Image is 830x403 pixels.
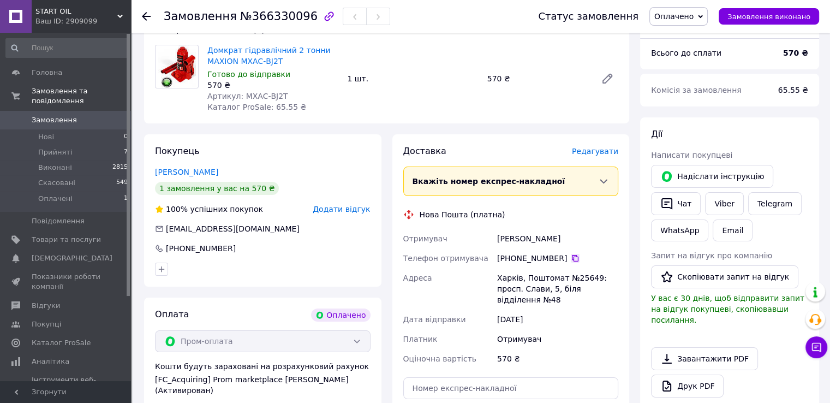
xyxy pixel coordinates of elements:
[483,71,592,86] div: 570 ₴
[403,335,438,343] span: Платник
[166,224,300,233] span: [EMAIL_ADDRESS][DOMAIN_NAME]
[155,361,371,396] div: Кошти будуть зараховані на розрахунковий рахунок
[748,192,802,215] a: Telegram
[32,319,61,329] span: Покупці
[413,177,565,186] span: Вкажіть номер експрес-накладної
[654,12,694,21] span: Оплачено
[651,192,701,215] button: Чат
[124,132,128,142] span: 0
[32,68,62,78] span: Головна
[32,375,101,395] span: Інструменти веб-майстра та SEO
[311,309,370,322] div: Оплачено
[207,70,290,79] span: Готово до відправки
[727,13,810,21] span: Замовлення виконано
[166,205,188,214] span: 100%
[165,243,237,254] div: [PHONE_NUMBER]
[35,7,117,16] span: START OIL
[207,103,306,111] span: Каталог ProSale: 65.55 ₴
[538,11,638,22] div: Статус замовлення
[155,24,265,34] span: Товари в замовленні (1)
[495,310,620,329] div: [DATE]
[705,192,743,215] a: Viber
[495,349,620,369] div: 570 ₴
[5,38,129,58] input: Пошук
[403,315,466,324] span: Дата відправки
[112,163,128,173] span: 2815
[651,86,742,94] span: Комісія за замовлення
[651,49,721,57] span: Всього до сплати
[32,338,91,348] span: Каталог ProSale
[495,268,620,310] div: Харків, Поштомат №25649: просп. Слави, 5, біля відділення №48
[805,336,827,358] button: Чат з покупцем
[32,253,112,263] span: [DEMOGRAPHIC_DATA]
[497,253,618,264] div: [PHONE_NUMBER]
[38,163,72,173] span: Виконані
[32,357,69,366] span: Аналітика
[155,204,263,215] div: успішних покупок
[116,178,128,188] span: 549
[207,46,331,66] a: Домкрат гідравлічний 2 тонни MAXION MXAC-ВJ2Т
[155,309,189,319] span: Оплата
[403,274,432,282] span: Адреса
[719,8,819,25] button: Замовлення виконано
[403,354,476,363] span: Оціночна вартість
[155,168,218,176] a: [PERSON_NAME]
[495,329,620,349] div: Отримувач
[403,146,446,156] span: Доставка
[124,194,128,204] span: 1
[38,132,54,142] span: Нові
[38,147,72,157] span: Прийняті
[651,151,732,159] span: Написати покупцеві
[32,272,101,292] span: Показники роботи компанії
[124,147,128,157] span: 7
[158,45,195,88] img: Домкрат гідравлічний 2 тонни MAXION MXAC-ВJ2Т
[32,235,101,245] span: Товари та послуги
[651,347,758,370] a: Завантажити PDF
[207,80,338,91] div: 570 ₴
[142,11,151,22] div: Повернутися назад
[783,49,808,57] b: 570 ₴
[403,377,619,399] input: Номер експрес-накладної
[35,16,131,26] div: Ваш ID: 2909099
[38,194,73,204] span: Оплачені
[38,178,75,188] span: Скасовані
[207,92,288,100] span: Артикул: MXAC-ВJ2Т
[651,265,798,288] button: Скопіювати запит на відгук
[240,10,318,23] span: №366330096
[155,146,200,156] span: Покупець
[651,129,662,139] span: Дії
[572,147,618,156] span: Редагувати
[155,374,371,396] div: [FC_Acquiring] Prom marketplace [PERSON_NAME] (Активирован)
[495,229,620,248] div: [PERSON_NAME]
[651,294,804,324] span: У вас є 30 днів, щоб відправити запит на відгук покупцеві, скопіювавши посилання.
[596,68,618,90] a: Редагувати
[651,251,772,260] span: Запит на відгук про компанію
[313,205,370,214] span: Додати відгук
[403,254,488,263] span: Телефон отримувача
[32,301,60,311] span: Відгуки
[403,234,447,243] span: Отримувач
[164,10,237,23] span: Замовлення
[155,182,279,195] div: 1 замовлення у вас на 570 ₴
[32,86,131,106] span: Замовлення та повідомлення
[651,220,708,241] a: WhatsApp
[32,115,77,125] span: Замовлення
[417,209,508,220] div: Нова Пошта (платна)
[713,220,753,241] button: Email
[651,375,724,398] a: Друк PDF
[32,216,85,226] span: Повідомлення
[778,86,808,94] span: 65.55 ₴
[343,71,482,86] div: 1 шт.
[651,165,773,188] button: Надіслати інструкцію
